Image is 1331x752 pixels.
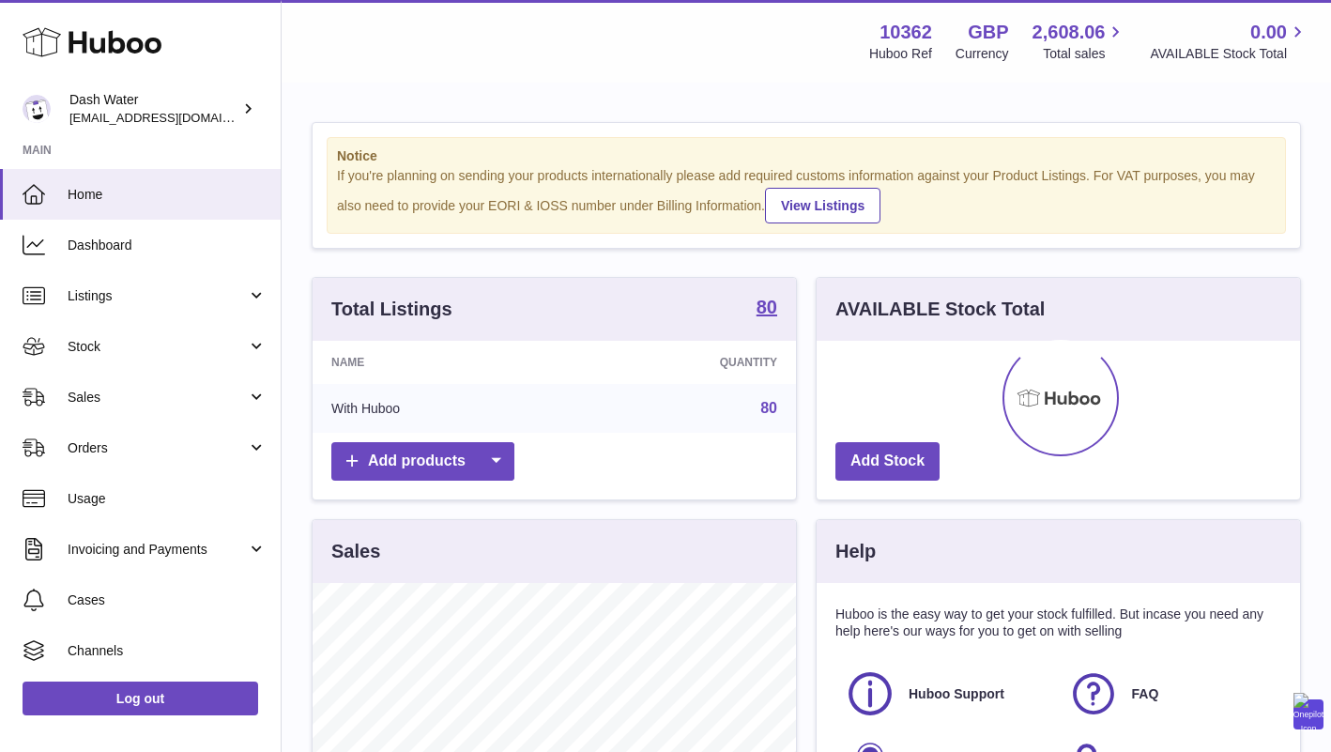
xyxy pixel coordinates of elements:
span: Home [68,186,267,204]
img: bea@dash-water.com [23,95,51,123]
div: Currency [956,45,1009,63]
span: Usage [68,490,267,508]
a: 80 [760,400,777,416]
div: If you're planning on sending your products internationally please add required customs informati... [337,167,1276,223]
a: View Listings [765,188,880,223]
h3: Sales [331,539,380,564]
span: Invoicing and Payments [68,541,247,559]
span: Cases [68,591,267,609]
a: Add products [331,442,514,481]
span: Stock [68,338,247,356]
span: Channels [68,642,267,660]
a: 0.00 AVAILABLE Stock Total [1150,20,1308,63]
a: Log out [23,682,258,715]
span: 2,608.06 [1033,20,1106,45]
h3: AVAILABLE Stock Total [835,297,1045,322]
span: Sales [68,389,247,407]
td: With Huboo [313,384,568,433]
span: Listings [68,287,247,305]
a: FAQ [1068,668,1273,719]
div: Huboo Ref [869,45,932,63]
span: Orders [68,439,247,457]
span: Dashboard [68,237,267,254]
th: Quantity [568,341,796,384]
a: Huboo Support [845,668,1049,719]
strong: Notice [337,147,1276,165]
th: Name [313,341,568,384]
span: 0.00 [1250,20,1287,45]
div: Dash Water [69,91,238,127]
strong: 80 [757,298,777,316]
span: AVAILABLE Stock Total [1150,45,1308,63]
a: 80 [757,298,777,320]
a: Add Stock [835,442,940,481]
strong: 10362 [880,20,932,45]
span: [EMAIL_ADDRESS][DOMAIN_NAME] [69,110,276,125]
span: FAQ [1132,685,1159,703]
span: Huboo Support [909,685,1004,703]
a: 2,608.06 Total sales [1033,20,1127,63]
p: Huboo is the easy way to get your stock fulfilled. But incase you need any help here's our ways f... [835,606,1281,641]
span: Total sales [1043,45,1126,63]
strong: GBP [968,20,1008,45]
h3: Help [835,539,876,564]
h3: Total Listings [331,297,452,322]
